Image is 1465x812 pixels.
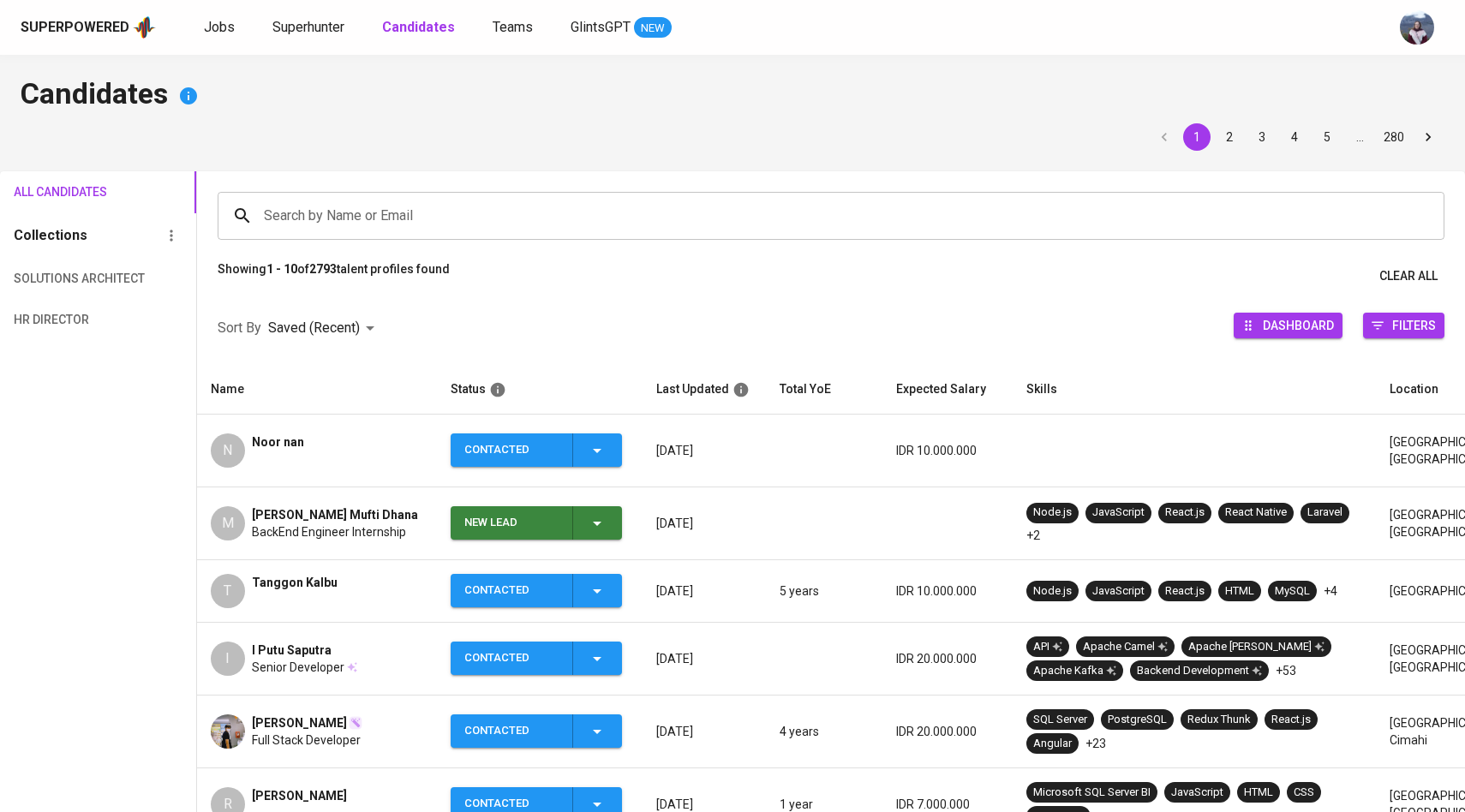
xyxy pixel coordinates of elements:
[382,19,455,35] b: Candidates
[1392,313,1436,337] span: Filters
[14,182,107,203] span: All Candidates
[437,365,643,415] th: Status
[634,20,672,37] span: NEW
[14,268,107,290] span: Solutions Architect
[643,365,766,415] th: Last Updated
[211,574,245,608] div: T
[1033,785,1151,801] div: Microsoft SQL Server BI
[656,442,752,459] p: [DATE]
[21,75,1444,116] h4: Candidates
[464,433,559,467] div: Contacted
[1188,639,1324,655] div: Apache [PERSON_NAME]
[1171,785,1223,801] div: JavaScript
[197,365,437,415] th: Name
[1324,582,1337,600] p: +4
[211,433,245,468] div: N
[1414,123,1442,151] button: Go to next page
[896,650,999,667] p: IDR 20.000.000
[1313,123,1341,151] button: Go to page 5
[1346,128,1373,146] div: …
[896,582,999,600] p: IDR 10.000.000
[1026,527,1040,544] p: +2
[252,731,361,749] span: Full Stack Developer
[252,574,338,591] span: Tanggon Kalbu
[656,515,752,532] p: [DATE]
[1378,123,1409,151] button: Go to page 280
[451,714,622,748] button: Contacted
[309,262,337,276] b: 2793
[218,260,450,292] p: Showing of talent profiles found
[252,787,347,804] span: [PERSON_NAME]
[382,17,458,39] a: Candidates
[1013,365,1376,415] th: Skills
[349,716,362,730] img: magic_wand.svg
[766,365,882,415] th: Total YoE
[451,506,622,540] button: New Lead
[218,318,261,338] p: Sort By
[272,17,348,39] a: Superhunter
[1244,785,1273,801] div: HTML
[1092,505,1145,521] div: JavaScript
[133,15,156,40] img: app logo
[1400,10,1434,45] img: christine.raharja@glints.com
[1225,505,1287,521] div: React Native
[656,650,752,667] p: [DATE]
[1183,123,1211,151] button: page 1
[1033,663,1116,679] div: Apache Kafka
[1307,505,1342,521] div: Laravel
[252,523,406,540] span: BackEnd Engineer Internship
[451,574,622,607] button: Contacted
[21,18,129,38] div: Superpowered
[204,19,235,35] span: Jobs
[1165,505,1205,521] div: React.js
[211,506,245,540] div: M
[493,17,536,39] a: Teams
[464,714,559,748] div: Contacted
[211,714,245,749] img: 8a376a88dbbf8cf698a6cd288a4a7293.jpg
[1083,639,1168,655] div: Apache Camel
[493,19,533,35] span: Teams
[252,714,347,731] span: [PERSON_NAME]
[268,318,360,338] p: Saved (Recent)
[464,574,559,607] div: Contacted
[1187,712,1251,728] div: Redux Thunk
[1281,123,1308,151] button: Go to page 4
[1263,313,1334,337] span: Dashboard
[1379,266,1438,287] span: Clear All
[1294,785,1314,801] div: CSS
[896,442,999,459] p: IDR 10.000.000
[1033,736,1072,752] div: Angular
[882,365,1013,415] th: Expected Salary
[1085,735,1106,752] p: +23
[451,642,622,675] button: Contacted
[1234,313,1342,338] button: Dashboard
[1033,639,1062,655] div: API
[266,262,297,276] b: 1 - 10
[1108,712,1167,728] div: PostgreSQL
[21,15,156,40] a: Superpoweredapp logo
[780,582,869,600] p: 5 years
[1148,123,1444,151] nav: pagination navigation
[464,642,559,675] div: Contacted
[656,723,752,740] p: [DATE]
[272,19,344,35] span: Superhunter
[1033,712,1087,728] div: SQL Server
[1276,662,1296,679] p: +53
[211,642,245,676] div: I
[1363,313,1444,338] button: Filters
[451,433,622,467] button: Contacted
[1225,583,1254,600] div: HTML
[268,313,380,344] div: Saved (Recent)
[252,433,304,451] span: Noor nan
[1033,583,1072,600] div: Node.js
[656,582,752,600] p: [DATE]
[252,659,344,676] span: Senior Developer
[1271,712,1311,728] div: React.js
[571,17,672,39] a: GlintsGPT NEW
[464,506,559,540] div: New Lead
[1033,505,1072,521] div: Node.js
[1372,260,1444,292] button: Clear All
[1137,663,1262,679] div: Backend Development
[1275,583,1310,600] div: MySQL
[571,19,631,35] span: GlintsGPT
